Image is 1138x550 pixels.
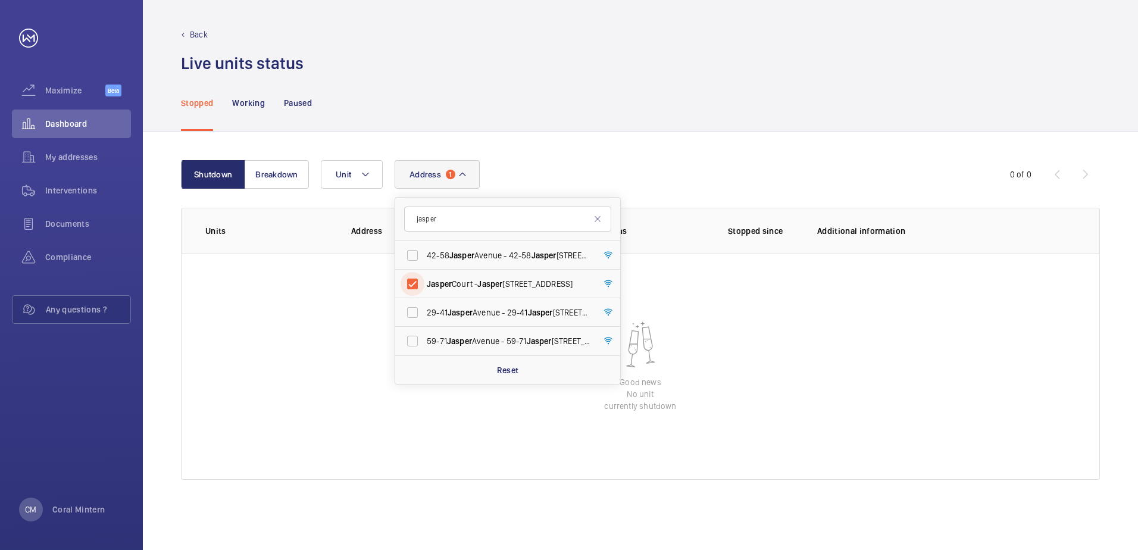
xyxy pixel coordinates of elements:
[449,251,474,260] span: Jasper
[25,504,36,515] p: CM
[1010,168,1031,180] div: 0 of 0
[527,336,552,346] span: Jasper
[284,97,312,109] p: Paused
[52,504,105,515] p: Coral Mintern
[528,308,553,317] span: Jasper
[46,304,130,315] span: Any questions ?
[45,118,131,130] span: Dashboard
[181,52,304,74] h1: Live units status
[232,97,264,109] p: Working
[205,225,332,237] p: Units
[497,364,519,376] p: Reset
[45,185,131,196] span: Interventions
[45,151,131,163] span: My addresses
[181,160,245,189] button: Shutdown
[351,225,520,237] p: Address
[45,218,131,230] span: Documents
[45,85,105,96] span: Maximize
[245,160,309,189] button: Breakdown
[321,160,383,189] button: Unit
[728,225,798,237] p: Stopped since
[446,170,455,179] span: 1
[336,170,351,179] span: Unit
[427,279,452,289] span: Jasper
[447,336,472,346] span: Jasper
[409,170,441,179] span: Address
[45,251,131,263] span: Compliance
[427,249,590,261] span: 42-58 Avenue - 42-58 [STREET_ADDRESS]
[427,278,590,290] span: Court - [STREET_ADDRESS]
[105,85,121,96] span: Beta
[604,376,676,412] p: Good news No unit currently shutdown
[404,207,611,232] input: Search by address
[395,160,480,189] button: Address1
[181,97,213,109] p: Stopped
[190,29,208,40] p: Back
[427,335,590,347] span: 59-71 Avenue - 59-71 [STREET_ADDRESS]
[532,251,557,260] span: Jasper
[477,279,502,289] span: Jasper
[817,225,1076,237] p: Additional information
[427,307,590,318] span: 29-41 Avenue - 29-41 [STREET_ADDRESS]
[448,308,473,317] span: Jasper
